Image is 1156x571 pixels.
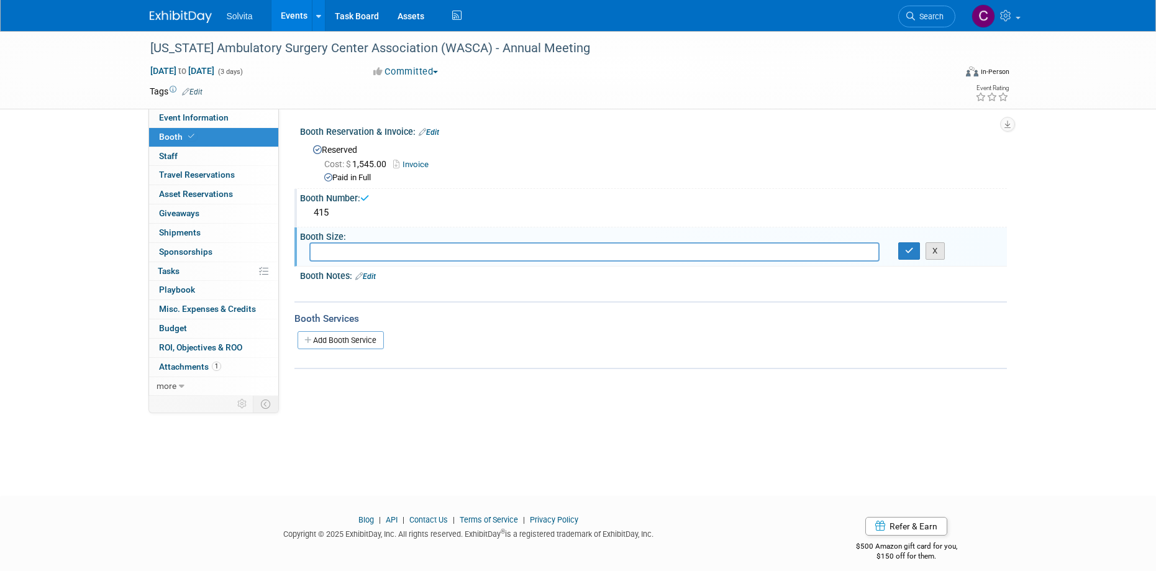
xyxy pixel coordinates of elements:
[399,515,407,524] span: |
[450,515,458,524] span: |
[501,528,505,535] sup: ®
[157,381,176,391] span: more
[975,85,1009,91] div: Event Rating
[460,515,518,524] a: Terms of Service
[149,166,278,185] a: Travel Reservations
[149,319,278,338] a: Budget
[149,358,278,377] a: Attachments1
[159,189,233,199] span: Asset Reservations
[530,515,578,524] a: Privacy Policy
[898,6,955,27] a: Search
[149,377,278,396] a: more
[182,88,203,96] a: Edit
[159,112,229,122] span: Event Information
[146,37,937,60] div: [US_STATE] Ambulatory Surgery Center Association (WASCA) - Annual Meeting
[253,396,278,412] td: Toggle Event Tabs
[300,267,1007,283] div: Booth Notes:
[865,517,947,536] a: Refer & Earn
[159,323,187,333] span: Budget
[355,272,376,281] a: Edit
[419,128,439,137] a: Edit
[150,526,788,540] div: Copyright © 2025 ExhibitDay, Inc. All rights reserved. ExhibitDay is a registered trademark of Ex...
[149,300,278,319] a: Misc. Expenses & Credits
[212,362,221,371] span: 1
[386,515,398,524] a: API
[227,11,253,21] span: Solvita
[358,515,374,524] a: Blog
[369,65,443,78] button: Committed
[188,133,194,140] i: Booth reservation complete
[324,159,391,169] span: 1,545.00
[159,285,195,295] span: Playbook
[149,185,278,204] a: Asset Reservations
[298,331,384,349] a: Add Booth Service
[376,515,384,524] span: |
[159,170,235,180] span: Travel Reservations
[806,533,1007,562] div: $500 Amazon gift card for you,
[149,262,278,281] a: Tasks
[149,339,278,357] a: ROI, Objectives & ROO
[393,160,435,169] a: Invoice
[324,159,352,169] span: Cost: $
[300,189,1007,204] div: Booth Number:
[159,151,178,161] span: Staff
[149,281,278,299] a: Playbook
[926,242,945,260] button: X
[149,224,278,242] a: Shipments
[159,304,256,314] span: Misc. Expenses & Credits
[159,132,197,142] span: Booth
[520,515,528,524] span: |
[149,204,278,223] a: Giveaways
[806,551,1007,562] div: $150 off for them.
[150,65,215,76] span: [DATE] [DATE]
[159,247,212,257] span: Sponsorships
[324,172,998,184] div: Paid in Full
[232,396,253,412] td: Personalize Event Tab Strip
[159,342,242,352] span: ROI, Objectives & ROO
[294,312,1007,326] div: Booth Services
[159,362,221,372] span: Attachments
[300,227,1007,243] div: Booth Size:
[150,11,212,23] img: ExhibitDay
[309,203,998,222] div: 415
[149,128,278,147] a: Booth
[159,227,201,237] span: Shipments
[966,66,978,76] img: Format-Inperson.png
[150,85,203,98] td: Tags
[980,67,1009,76] div: In-Person
[149,109,278,127] a: Event Information
[176,66,188,76] span: to
[217,68,243,76] span: (3 days)
[972,4,995,28] img: Cindy Miller
[300,122,1007,139] div: Booth Reservation & Invoice:
[149,147,278,166] a: Staff
[915,12,944,21] span: Search
[409,515,448,524] a: Contact Us
[882,65,1010,83] div: Event Format
[159,208,199,218] span: Giveaways
[309,140,998,184] div: Reserved
[149,243,278,262] a: Sponsorships
[158,266,180,276] span: Tasks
